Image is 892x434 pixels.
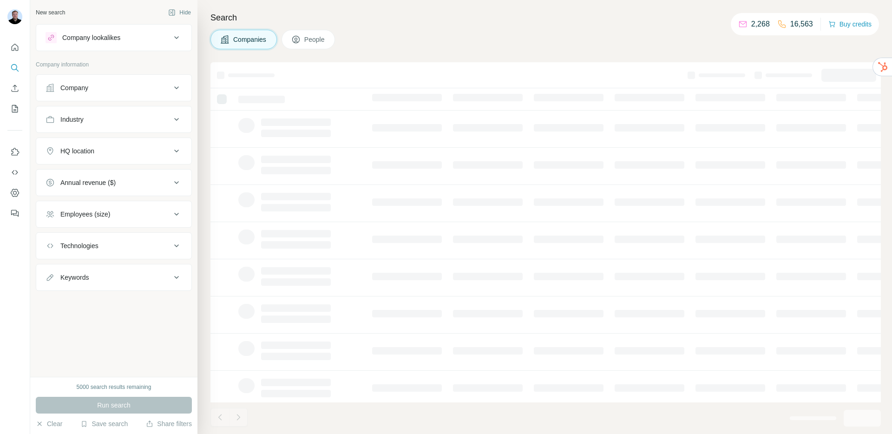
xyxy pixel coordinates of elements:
[7,164,22,181] button: Use Surfe API
[36,203,191,225] button: Employees (size)
[36,171,191,194] button: Annual revenue ($)
[7,144,22,160] button: Use Surfe on LinkedIn
[36,60,192,69] p: Company information
[7,100,22,117] button: My lists
[790,19,813,30] p: 16,563
[60,273,89,282] div: Keywords
[751,19,770,30] p: 2,268
[7,9,22,24] img: Avatar
[36,108,191,131] button: Industry
[60,210,110,219] div: Employees (size)
[62,33,120,42] div: Company lookalikes
[233,35,267,44] span: Companies
[36,266,191,289] button: Keywords
[60,178,116,187] div: Annual revenue ($)
[36,419,62,428] button: Clear
[304,35,326,44] span: People
[36,8,65,17] div: New search
[77,383,151,391] div: 5000 search results remaining
[7,59,22,76] button: Search
[7,205,22,222] button: Feedback
[828,18,872,31] button: Buy credits
[60,241,98,250] div: Technologies
[60,115,84,124] div: Industry
[80,419,128,428] button: Save search
[60,146,94,156] div: HQ location
[162,6,197,20] button: Hide
[210,11,881,24] h4: Search
[36,140,191,162] button: HQ location
[146,419,192,428] button: Share filters
[7,184,22,201] button: Dashboard
[7,39,22,56] button: Quick start
[36,77,191,99] button: Company
[7,80,22,97] button: Enrich CSV
[60,83,88,92] div: Company
[36,26,191,49] button: Company lookalikes
[36,235,191,257] button: Technologies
